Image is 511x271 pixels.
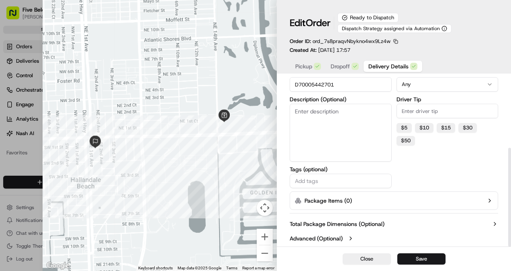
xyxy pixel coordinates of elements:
button: $15 [437,123,455,133]
button: Package Items (0) [290,191,498,210]
button: $5 [397,123,412,133]
button: Dispatch Strategy assigned via Automation [337,24,452,33]
label: Package Items ( 0 ) [305,197,352,205]
button: $10 [415,123,433,133]
span: ord_7s8praqvNbykno4wx9Lz4w [313,38,390,45]
a: Open this area in Google Maps (opens a new window) [45,261,71,271]
input: Enter driver tip [397,104,499,118]
p: Order ID: [290,38,390,45]
button: Advanced (Optional) [290,234,498,242]
div: We're available if you need us! [27,84,102,91]
a: Report a map error [242,266,274,270]
label: Total Package Dimensions (Optional) [290,220,384,228]
input: Add tags [293,176,388,186]
p: Welcome 👋 [8,32,146,45]
span: Dropoff [331,62,350,70]
button: Total Package Dimensions (Optional) [290,220,498,228]
h1: Edit [290,16,331,29]
button: Map camera controls [257,200,273,216]
button: Close [343,253,391,265]
button: $30 [458,123,477,133]
div: 💻 [68,117,74,123]
div: Ready to Dispatch [337,13,399,23]
a: 💻API Documentation [65,113,132,127]
div: Start new chat [27,76,132,84]
span: Pylon [80,136,97,142]
a: Powered byPylon [57,135,97,142]
label: Tags (optional) [290,166,392,172]
label: Driver Tip [397,96,499,102]
span: [DATE] 17:57 [318,47,350,53]
button: Save [397,253,446,265]
img: 1736555255976-a54dd68f-1ca7-489b-9aae-adbdc363a1c4 [8,76,22,91]
span: Knowledge Base [16,116,61,124]
span: Dispatch Strategy assigned via Automation [342,25,440,32]
span: Delivery Details [368,62,409,70]
label: Advanced (Optional) [290,234,343,242]
button: Keyboard shortcuts [138,265,173,271]
img: Nash [8,8,24,24]
input: Got a question? Start typing here... [21,51,145,60]
img: Google [45,261,71,271]
span: Map data ©2025 Google [178,266,221,270]
button: Start new chat [137,79,146,88]
span: Order [306,16,331,29]
button: $50 [397,136,415,146]
a: 📗Knowledge Base [5,113,65,127]
a: Terms (opens in new tab) [226,266,237,270]
button: Zoom out [257,245,273,261]
span: API Documentation [76,116,129,124]
p: Created At: [290,47,350,54]
input: Enter package identifier [290,77,392,92]
span: Pickup [295,62,312,70]
div: 📗 [8,117,14,123]
label: Description (Optional) [290,96,392,102]
button: Zoom in [257,229,273,245]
